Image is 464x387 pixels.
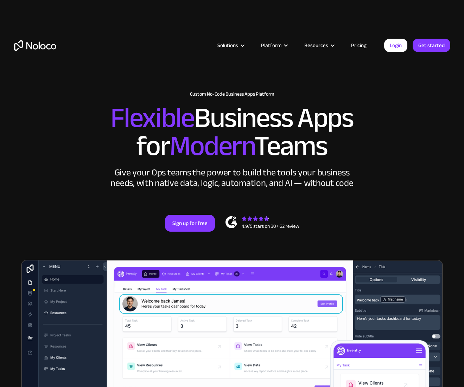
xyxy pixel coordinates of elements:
a: Get started [413,39,450,52]
span: Flexible [110,92,194,144]
h2: Business Apps for Teams [14,104,450,160]
div: Platform [252,41,295,50]
div: Resources [295,41,342,50]
div: Solutions [217,41,238,50]
a: Pricing [342,41,375,50]
a: Login [384,39,407,52]
div: Resources [304,41,328,50]
div: Give your Ops teams the power to build the tools your business needs, with native data, logic, au... [109,167,355,188]
div: Platform [261,41,281,50]
a: Sign up for free [165,215,215,232]
a: home [14,40,56,51]
h1: Custom No-Code Business Apps Platform [14,91,450,97]
div: Solutions [209,41,252,50]
span: Modern [170,120,254,172]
